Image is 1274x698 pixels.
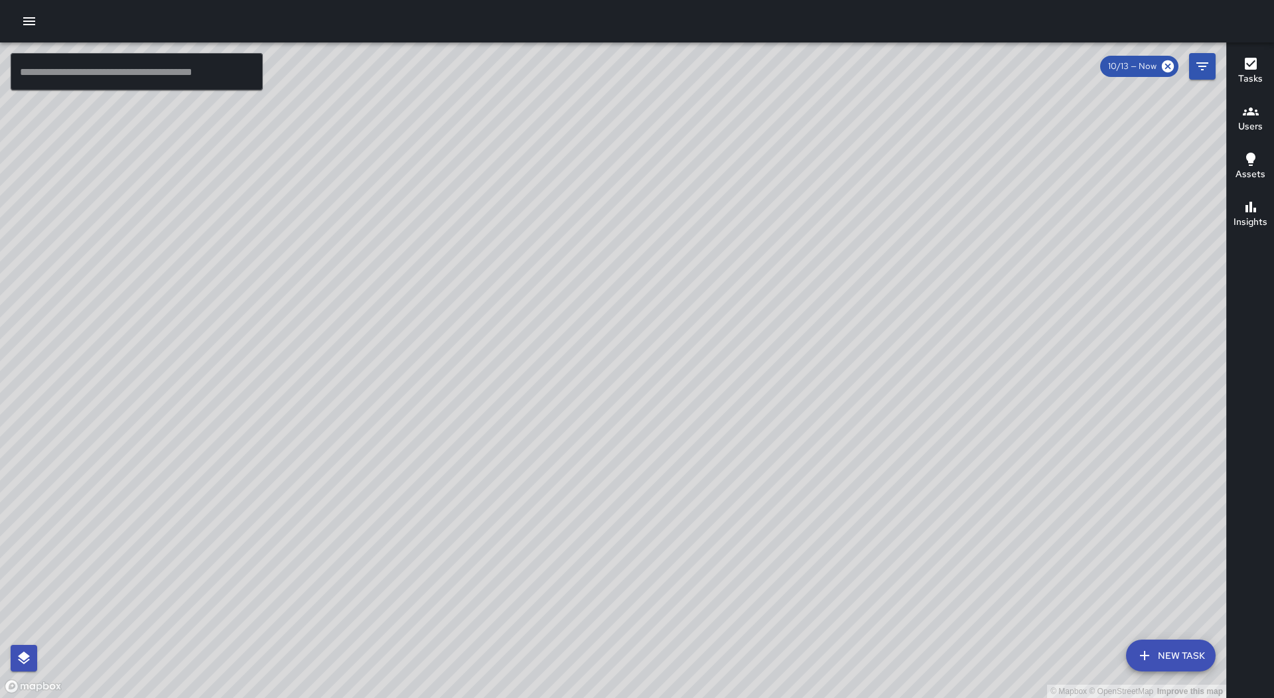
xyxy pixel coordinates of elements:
[1189,53,1216,80] button: Filters
[1234,215,1267,230] h6: Insights
[1227,143,1274,191] button: Assets
[1227,191,1274,239] button: Insights
[1236,167,1265,182] h6: Assets
[1238,119,1263,134] h6: Users
[1238,72,1263,86] h6: Tasks
[1227,48,1274,96] button: Tasks
[1100,60,1165,73] span: 10/13 — Now
[1227,96,1274,143] button: Users
[1126,640,1216,671] button: New Task
[1100,56,1178,77] div: 10/13 — Now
